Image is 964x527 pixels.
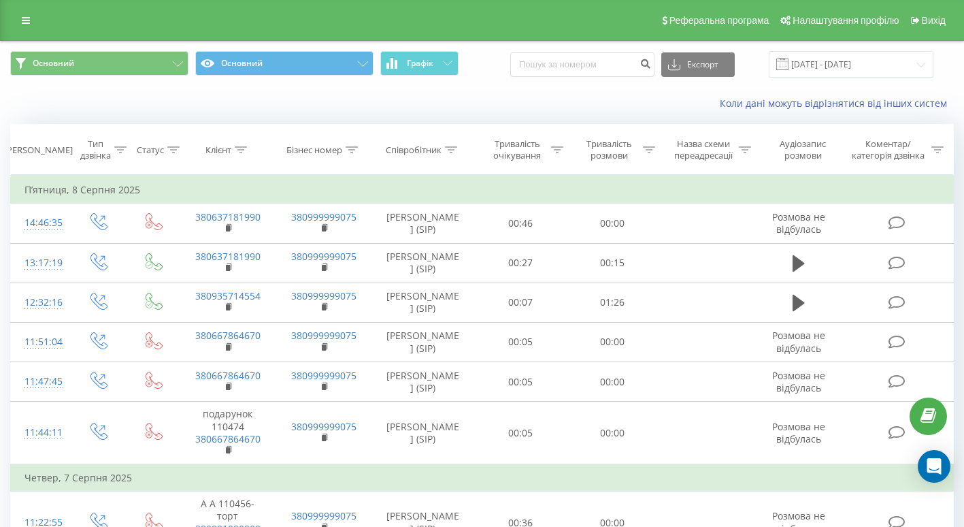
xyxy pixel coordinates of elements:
[474,204,566,243] td: 00:46
[24,210,56,236] div: 14:46:35
[371,362,475,402] td: [PERSON_NAME] (SIP)
[567,362,659,402] td: 00:00
[474,362,566,402] td: 00:05
[720,97,954,110] a: Коли дані можуть відрізнятися вiд інших систем
[510,52,654,77] input: Пошук за номером
[386,144,442,156] div: Співробітник
[486,138,547,161] div: Тривалість очікування
[579,138,639,161] div: Тривалість розмови
[180,402,276,464] td: подарунок 110474
[291,250,356,263] a: 380999999075
[291,420,356,433] a: 380999999075
[767,138,840,161] div: Аудіозапис розмови
[671,138,735,161] div: Назва схеми переадресації
[195,432,261,445] a: 380667864670
[848,138,928,161] div: Коментар/категорія дзвінка
[474,402,566,464] td: 00:05
[11,464,954,492] td: Четвер, 7 Серпня 2025
[669,15,769,26] span: Реферальна програма
[291,369,356,382] a: 380999999075
[567,243,659,283] td: 00:15
[567,204,659,243] td: 00:00
[772,210,825,236] span: Розмова не відбулась
[371,402,475,464] td: [PERSON_NAME] (SIP)
[371,243,475,283] td: [PERSON_NAME] (SIP)
[286,144,342,156] div: Бізнес номер
[24,289,56,316] div: 12:32:16
[24,368,56,395] div: 11:47:45
[474,322,566,362] td: 00:05
[195,369,261,382] a: 380667864670
[24,250,56,276] div: 13:17:19
[291,509,356,522] a: 380999999075
[772,329,825,354] span: Розмова не відбулась
[474,283,566,322] td: 00:07
[195,210,261,223] a: 380637181990
[567,322,659,362] td: 00:00
[291,289,356,302] a: 380999999075
[195,51,373,76] button: Основний
[24,329,56,355] div: 11:51:04
[10,51,188,76] button: Основний
[11,176,954,204] td: П’ятниця, 8 Серпня 2025
[80,138,111,161] div: Тип дзвінка
[291,210,356,223] a: 380999999075
[772,420,825,445] span: Розмова не відбулась
[371,322,475,362] td: [PERSON_NAME] (SIP)
[371,204,475,243] td: [PERSON_NAME] (SIP)
[407,59,433,68] span: Графік
[291,329,356,342] a: 380999999075
[371,283,475,322] td: [PERSON_NAME] (SIP)
[661,52,735,77] button: Експорт
[195,289,261,302] a: 380935714554
[793,15,899,26] span: Налаштування профілю
[922,15,946,26] span: Вихід
[4,144,73,156] div: [PERSON_NAME]
[567,402,659,464] td: 00:00
[380,51,459,76] button: Графік
[474,243,566,283] td: 00:27
[137,144,164,156] div: Статус
[567,283,659,322] td: 01:26
[24,419,56,446] div: 11:44:11
[772,369,825,394] span: Розмова не відбулась
[205,144,231,156] div: Клієнт
[918,450,950,483] div: Open Intercom Messenger
[33,58,74,69] span: Основний
[195,250,261,263] a: 380637181990
[195,329,261,342] a: 380667864670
